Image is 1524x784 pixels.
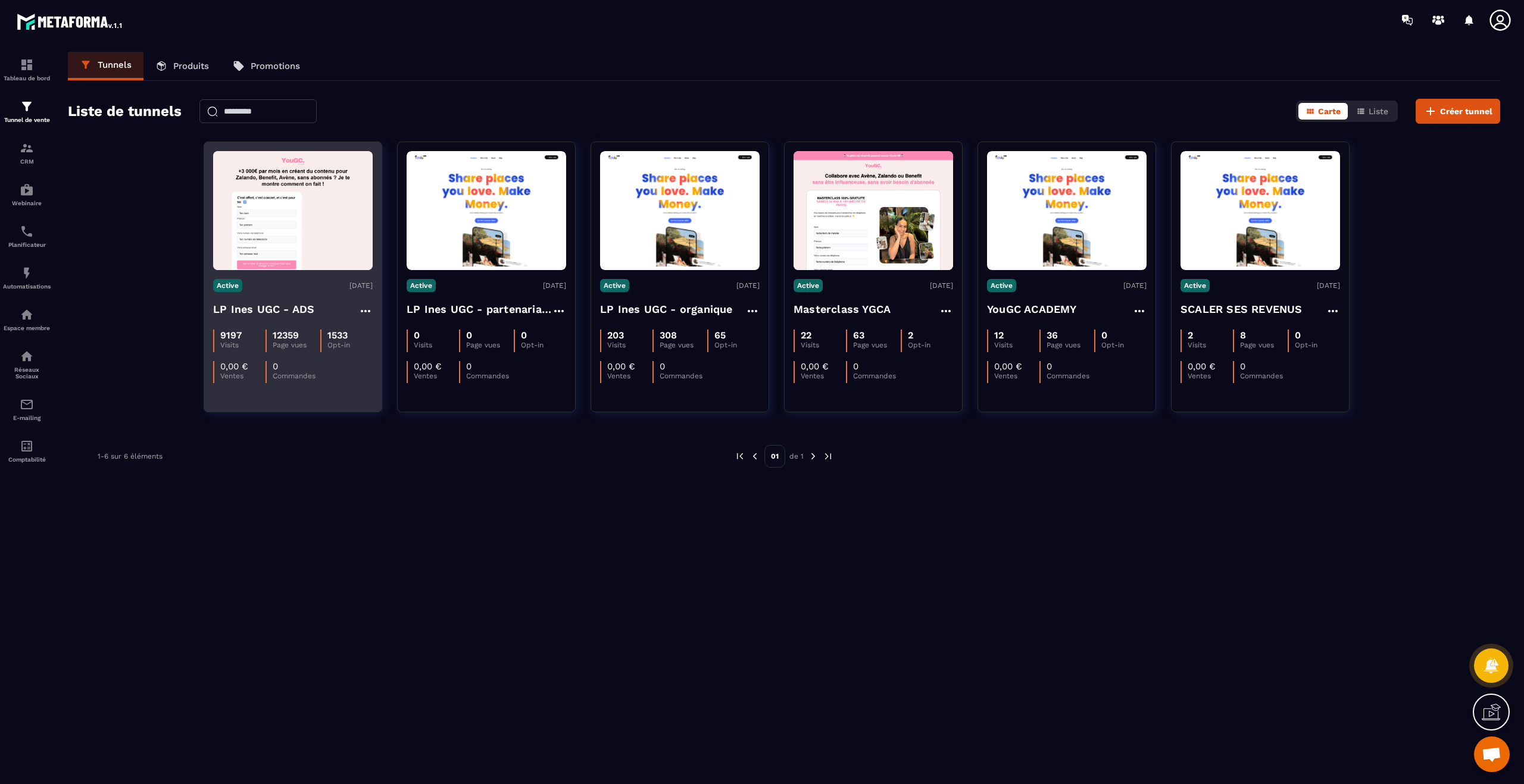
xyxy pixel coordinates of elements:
img: formation [20,141,34,155]
img: prev [749,451,760,462]
img: next [808,451,819,462]
a: Tunnels [68,52,143,80]
p: Opt-in [327,341,373,349]
a: formationformationTableau de bord [3,49,51,90]
p: 2 [908,330,913,341]
p: Visits [414,341,459,349]
p: 0 [414,330,420,341]
p: 0 [466,330,472,341]
p: Active [407,279,436,292]
p: Page vues [273,341,320,349]
h4: YouGC ACADEMY [987,301,1077,318]
p: Ventes [220,372,266,380]
a: social-networksocial-networkRéseaux Sociaux [3,340,51,388]
button: Carte [1298,103,1348,120]
h2: Liste de tunnels [68,99,182,123]
img: next [823,451,833,462]
p: Opt-in [714,341,760,349]
p: Tableau de bord [3,75,51,81]
p: Commandes [1240,372,1285,380]
p: 36 [1047,330,1058,341]
p: Active [987,279,1016,292]
p: 22 [801,330,811,341]
p: Visits [994,341,1039,349]
a: Promotions [221,52,312,80]
p: Visits [1188,341,1233,349]
p: 0,00 € [994,361,1022,372]
p: Active [1181,279,1210,292]
p: Commandes [273,372,318,380]
p: Page vues [466,341,513,349]
p: Promotions [251,61,300,71]
a: schedulerschedulerPlanificateur [3,215,51,257]
p: Ventes [801,372,846,380]
img: accountant [20,439,34,453]
p: Page vues [1047,341,1094,349]
p: 2 [1188,330,1193,341]
p: CRM [3,158,51,165]
img: image [987,155,1147,267]
p: [DATE] [1123,281,1147,290]
img: automations [20,183,34,197]
a: emailemailE-mailing [3,388,51,430]
p: Opt-in [1101,341,1147,349]
p: Visits [220,341,266,349]
p: de 1 [789,451,804,461]
p: 1-6 sur 6 éléments [98,452,163,460]
p: 0,00 € [1188,361,1216,372]
p: 12 [994,330,1004,341]
button: Créer tunnel [1416,99,1500,124]
a: Produits [143,52,221,80]
a: formationformationCRM [3,132,51,174]
p: 203 [607,330,624,341]
img: image [600,155,760,267]
span: Liste [1369,106,1388,116]
p: Réseaux Sociaux [3,366,51,380]
p: 0,00 € [801,361,829,372]
p: 0,00 € [607,361,635,372]
p: 0 [273,361,278,372]
p: 0 [466,361,471,372]
p: Commandes [1047,372,1092,380]
p: Ventes [1188,372,1233,380]
a: formationformationTunnel de vente [3,90,51,132]
p: [DATE] [349,281,373,290]
p: Espace membre [3,325,51,331]
span: Carte [1318,106,1341,116]
p: Ventes [414,372,459,380]
img: email [20,397,34,412]
img: automations [20,308,34,322]
img: automations [20,266,34,280]
img: formation [20,58,34,72]
p: 12359 [273,330,299,341]
p: Active [213,279,242,292]
p: [DATE] [1317,281,1340,290]
p: Opt-in [1295,341,1340,349]
p: [DATE] [543,281,566,290]
img: scheduler [20,224,34,239]
p: Commandes [660,372,705,380]
p: 8 [1240,330,1246,341]
img: image [407,155,566,267]
h4: LP Ines UGC - partenariat- Lise [407,301,552,318]
img: image [794,151,953,270]
p: 0 [521,330,527,341]
p: Webinaire [3,200,51,206]
p: E-mailing [3,415,51,421]
img: image [1181,155,1340,267]
img: social-network [20,349,34,363]
p: Page vues [853,341,900,349]
a: automationsautomationsWebinaire [3,174,51,215]
p: Visits [801,341,846,349]
p: Commandes [853,372,898,380]
a: accountantaccountantComptabilité [3,430,51,472]
p: Opt-in [521,341,566,349]
p: Tunnels [98,59,132,70]
a: automationsautomationsEspace membre [3,299,51,340]
p: 0 [1240,361,1245,372]
p: Planificateur [3,242,51,248]
h4: Masterclass YGCA [794,301,891,318]
span: Créer tunnel [1440,105,1492,117]
p: Comptabilité [3,456,51,463]
p: Produits [173,61,209,71]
